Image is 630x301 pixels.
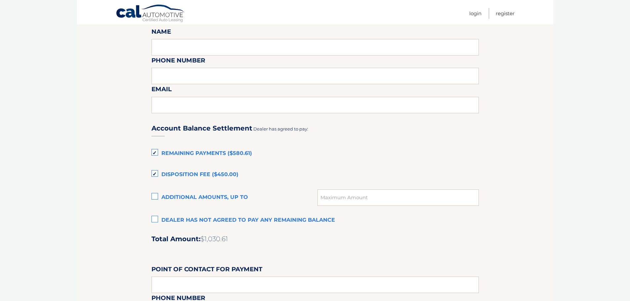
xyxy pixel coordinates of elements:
label: Email [151,84,172,96]
h2: Total Amount: [151,235,479,243]
label: Phone Number [151,56,205,68]
label: Dealer has not agreed to pay any remaining balance [151,214,479,227]
a: Login [469,8,482,19]
h3: Account Balance Settlement [151,124,252,132]
label: Disposition Fee ($450.00) [151,168,479,181]
label: Remaining Payments ($580.61) [151,147,479,160]
a: Register [496,8,515,19]
label: Additional amounts, up to [151,191,318,204]
span: Dealer has agreed to pay: [253,126,308,132]
a: Cal Automotive [116,4,185,23]
span: $1,030.61 [200,235,228,243]
input: Maximum Amount [317,189,479,206]
label: Name [151,27,171,39]
label: Point of Contact for Payment [151,264,262,277]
